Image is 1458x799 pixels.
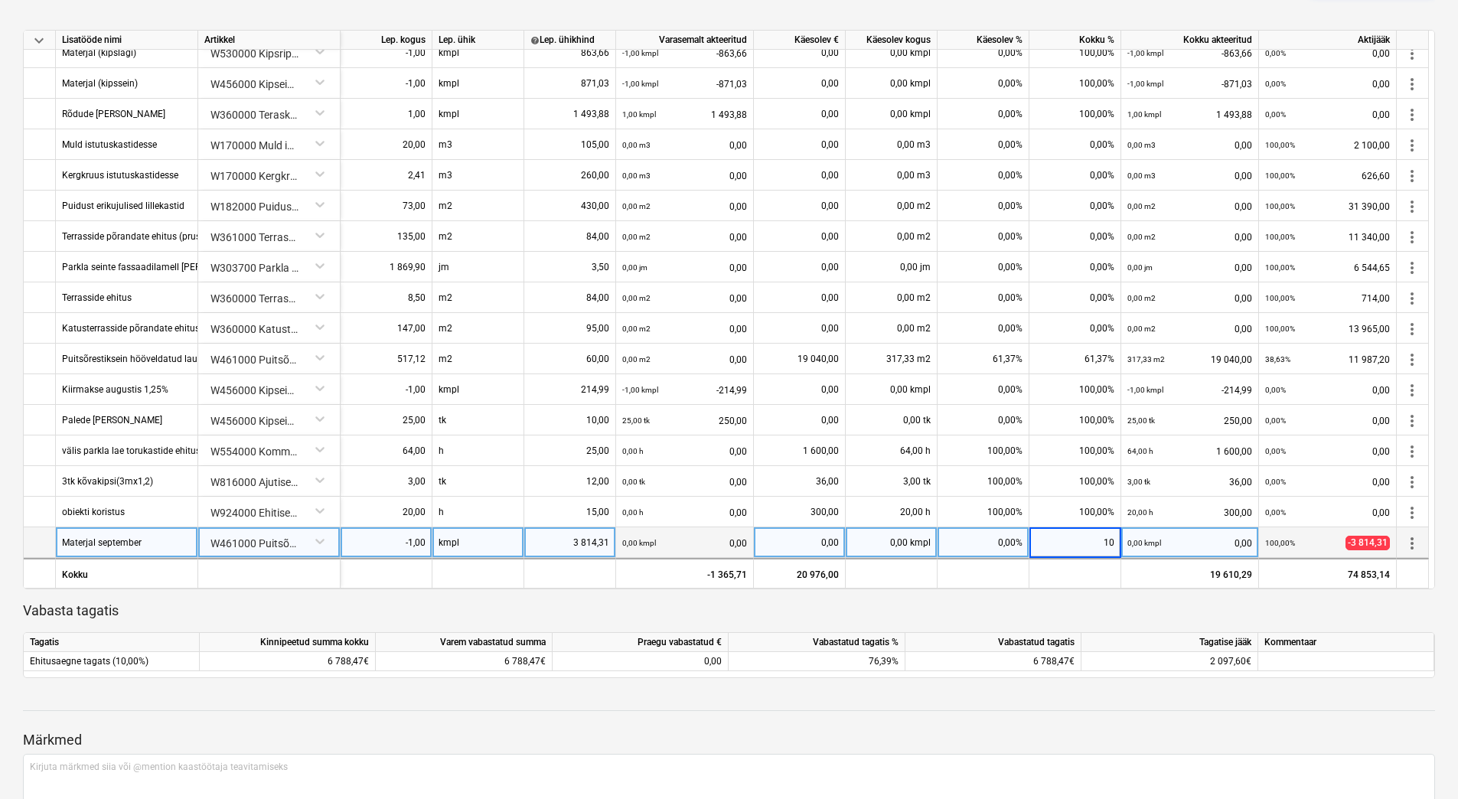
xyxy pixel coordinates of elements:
div: 61,37% [938,344,1029,374]
small: 0,00 h [622,447,644,455]
div: 0,00 [1127,221,1252,253]
div: 214,99 [530,374,609,405]
small: 317,33 m2 [1127,355,1165,364]
small: 1,00 kmpl [1127,110,1161,119]
small: 0,00 jm [622,263,647,272]
div: 0,00 m2 [846,221,938,252]
div: 0,00% [938,282,1029,313]
div: m2 [432,313,524,344]
div: 64,00 h [846,435,938,466]
div: 0,00 [760,38,839,68]
div: 0,00 [622,221,747,253]
div: 0,00 [1265,374,1390,406]
div: 8,50 [347,282,426,313]
div: 100,00% [1029,68,1121,99]
div: 0,00 m2 [846,191,938,221]
div: 2 097,60€ [1081,652,1258,671]
div: 3,00 tk [846,466,938,497]
div: 100,00% [938,435,1029,466]
div: Käesolev % [938,31,1029,50]
div: 0,00% [938,405,1029,435]
small: 0,00 m2 [622,233,651,241]
div: Vabastatud tagatis % [729,633,905,652]
div: Lep. ühikhind [530,31,609,50]
div: 317,33 m2 [846,344,938,374]
div: 0,00 [760,191,839,221]
div: Varem vabastatud summa [376,633,553,652]
div: 0,00% [938,160,1029,191]
div: 0,00 kmpl [846,68,938,99]
span: more_vert [1403,351,1421,369]
small: 0,00% [1265,80,1286,88]
div: 0,00 tk [846,405,938,435]
div: välis parkla lae torukastide ehitus [62,435,201,465]
div: 3 814,31 [530,527,609,558]
div: 19 040,00 [760,344,839,374]
div: 0,00 [760,527,839,558]
div: 2 100,00 [1265,129,1390,161]
div: 1 869,90 [347,252,426,282]
small: 100,00% [1265,233,1295,241]
div: 0,00 [1127,160,1252,191]
div: -214,99 [1127,374,1252,406]
span: more_vert [1403,75,1421,93]
small: 100,00% [1265,294,1295,302]
div: 0,00% [1029,129,1121,160]
div: Lisatööde nimi [56,31,198,50]
div: Lep. ühik [432,31,524,50]
div: 0,00% [938,252,1029,282]
div: Tagatise jääk [1081,633,1258,652]
div: 0,00 [622,129,747,161]
div: 300,00 [760,497,839,527]
div: 36,00 [760,466,839,497]
div: Kokku akteeritud [1121,31,1259,50]
small: 0,00 m2 [622,355,651,364]
small: -1,00 kmpl [622,49,658,57]
div: 13 965,00 [1265,313,1390,344]
div: 6 788,47€ [200,652,376,671]
div: -871,03 [1127,68,1252,99]
div: 1 600,00 [1127,435,1252,467]
div: Puitsõrestiksein hööveldatud laudadega panipaikades koos ustega [62,344,340,373]
div: 3,50 [530,252,609,282]
div: -1,00 [347,527,426,558]
div: 60,00 [530,344,609,374]
div: 871,03 [530,68,609,99]
div: kmpl [432,68,524,99]
div: 300,00 [1127,497,1252,528]
div: 25,00 [347,405,426,435]
div: Lep. kogus [341,31,432,50]
div: Materjal september [62,527,142,557]
div: jm [432,252,524,282]
small: 0,00% [1265,110,1286,119]
div: 0,00 [1127,282,1252,314]
div: m2 [432,344,524,374]
div: 15,00 [530,497,609,527]
span: more_vert [1403,412,1421,430]
span: keyboard_arrow_down [30,31,48,50]
small: 0,00 m2 [622,324,651,333]
span: more_vert [1403,44,1421,63]
span: help [530,35,540,44]
div: 0,00 [1265,435,1390,467]
div: 95,00 [530,313,609,344]
div: m2 [432,221,524,252]
div: 11 987,20 [1265,344,1390,375]
div: 84,00 [530,282,609,313]
div: 11 340,00 [1265,221,1390,253]
div: 0,00 [760,252,839,282]
div: Kokku [56,558,198,589]
div: 0,00 [760,99,839,129]
div: Vabastatud tagatis [905,633,1081,652]
div: 0,00% [1029,221,1121,252]
div: kmpl [432,99,524,129]
div: Käesolev € [754,31,846,50]
small: 20,00 h [1127,508,1153,517]
span: more_vert [1403,381,1421,399]
small: 0,00% [1265,386,1286,394]
div: Varasemalt akteeritud [616,31,754,50]
div: 2,41 [347,160,426,191]
div: 0,00 m2 [846,313,938,344]
div: 0,00 [559,652,722,671]
div: Terrasside põrandate ehitus (prussid, laudis) [62,221,245,251]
